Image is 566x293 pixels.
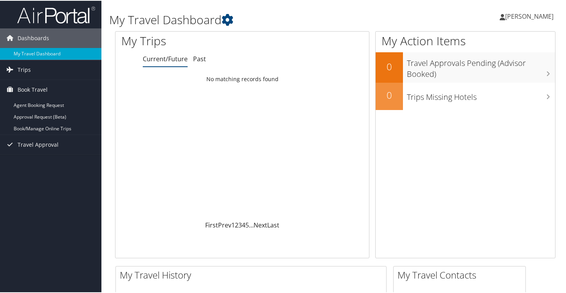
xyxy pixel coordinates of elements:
[376,32,555,48] h1: My Action Items
[235,220,238,229] a: 2
[376,82,555,109] a: 0Trips Missing Hotels
[109,11,411,27] h1: My Travel Dashboard
[267,220,279,229] a: Last
[120,268,386,281] h2: My Travel History
[505,11,554,20] span: [PERSON_NAME]
[18,79,48,99] span: Book Travel
[242,220,245,229] a: 4
[115,71,369,85] td: No matching records found
[143,54,188,62] a: Current/Future
[376,59,403,73] h2: 0
[249,220,254,229] span: …
[205,220,218,229] a: First
[376,88,403,101] h2: 0
[18,134,59,154] span: Travel Approval
[121,32,257,48] h1: My Trips
[254,220,267,229] a: Next
[376,51,555,82] a: 0Travel Approvals Pending (Advisor Booked)
[17,5,95,23] img: airportal-logo.png
[18,59,31,79] span: Trips
[500,4,561,27] a: [PERSON_NAME]
[407,53,555,79] h3: Travel Approvals Pending (Advisor Booked)
[231,220,235,229] a: 1
[238,220,242,229] a: 3
[218,220,231,229] a: Prev
[407,87,555,102] h3: Trips Missing Hotels
[245,220,249,229] a: 5
[397,268,525,281] h2: My Travel Contacts
[18,28,49,47] span: Dashboards
[193,54,206,62] a: Past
